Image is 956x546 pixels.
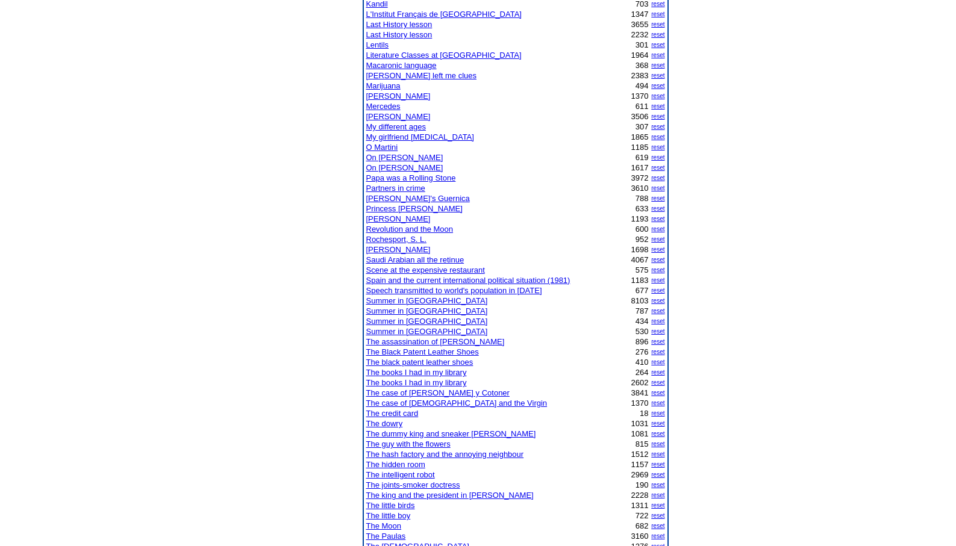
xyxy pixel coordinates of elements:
a: reset [651,277,664,284]
a: reset [651,359,664,365]
a: [PERSON_NAME]'s Guernica [366,194,470,203]
font: 1311 [631,501,649,510]
font: 3610 [631,184,649,193]
font: 4067 [631,255,649,264]
font: 722 [636,511,649,520]
a: reset [651,164,664,171]
a: reset [651,461,664,468]
a: Mercedes [366,102,401,111]
a: reset [651,11,664,17]
font: 677 [636,286,649,295]
a: Last History lesson [366,30,433,39]
font: 682 [636,521,649,530]
a: reset [651,113,664,120]
a: The Black Patent Leather Shoes [366,347,479,356]
font: 1964 [631,51,649,60]
a: reset [651,175,664,181]
font: 600 [636,225,649,234]
a: Lentils [366,40,389,49]
font: 1865 [631,132,649,141]
a: The hidden room [366,460,425,469]
a: The books I had in my library [366,378,467,387]
font: 18 [640,409,648,418]
a: reset [651,379,664,386]
a: reset [651,52,664,58]
font: 3160 [631,532,649,541]
a: reset [651,308,664,314]
a: The little boy [366,511,411,520]
font: 2232 [631,30,649,39]
a: Summer in [GEOGRAPHIC_DATA] [366,306,488,315]
a: Saudi Arabian all the retinue [366,255,464,264]
a: Rochesport, S. L. [366,235,426,244]
font: 530 [636,327,649,336]
a: reset [651,123,664,130]
font: 368 [636,61,649,70]
a: reset [651,512,664,519]
a: The intelligent robot [366,470,435,479]
a: reset [651,349,664,355]
a: reset [651,216,664,222]
a: reset [651,93,664,99]
font: 2383 [631,71,649,80]
a: reset [651,236,664,243]
font: 896 [636,337,649,346]
a: reset [651,338,664,345]
a: Scene at the expensive restaurant [366,265,485,275]
a: reset [651,287,664,294]
font: 3841 [631,388,649,397]
a: reset [651,400,664,406]
a: The credit card [366,409,419,418]
a: The dummy king and sneaker [PERSON_NAME] [366,429,536,438]
a: reset [651,451,664,458]
font: 3972 [631,173,649,182]
font: 2228 [631,491,649,500]
a: Revolution and the Moon [366,225,454,234]
a: reset [651,502,664,509]
font: 1347 [631,10,649,19]
a: Spain and the current international political situation (1981) [366,276,570,285]
a: reset [651,297,664,304]
a: Last History lesson [366,20,433,29]
a: reset [651,482,664,488]
a: reset [651,256,664,263]
a: reset [651,533,664,539]
a: reset [651,205,664,212]
a: reset [651,134,664,140]
a: reset [651,471,664,478]
font: 494 [636,81,649,90]
font: 2969 [631,470,649,479]
a: My girlfriend [MEDICAL_DATA] [366,132,474,141]
a: reset [651,72,664,79]
font: 1370 [631,399,649,408]
a: On [PERSON_NAME] [366,163,443,172]
font: 1617 [631,163,649,172]
font: 3506 [631,112,649,121]
a: [PERSON_NAME] [366,245,431,254]
a: The Paulas [366,532,406,541]
a: reset [651,492,664,498]
font: 1193 [631,214,649,223]
a: reset [651,31,664,38]
font: 1185 [631,143,649,152]
a: The case of [DEMOGRAPHIC_DATA] and the Virgin [366,399,548,408]
a: reset [651,1,664,7]
a: reset [651,523,664,529]
a: reset [651,441,664,447]
a: The guy with the flowers [366,439,451,448]
a: reset [651,318,664,324]
a: reset [651,82,664,89]
a: reset [651,103,664,110]
a: reset [651,62,664,69]
a: Literature Classes at [GEOGRAPHIC_DATA] [366,51,522,60]
a: reset [651,185,664,191]
a: reset [651,226,664,232]
a: Speech transmitted to world's population in [DATE] [366,286,542,295]
a: My different ages [366,122,426,131]
a: reset [651,389,664,396]
a: The joints-smoker doctress [366,480,460,489]
font: 410 [636,358,649,367]
a: [PERSON_NAME] [366,214,431,223]
a: The king and the president in [PERSON_NAME] [366,491,534,500]
a: reset [651,369,664,376]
